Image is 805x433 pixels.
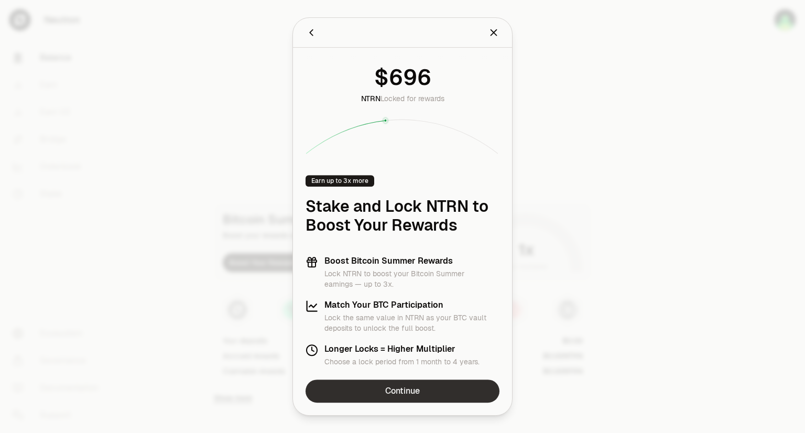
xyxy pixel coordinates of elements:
p: Lock the same value in NTRN as your BTC vault deposits to unlock the full boost. [324,312,499,333]
button: Back [306,25,317,40]
h3: Match Your BTC Participation [324,300,499,310]
p: Choose a lock period from 1 month to 4 years. [324,356,480,367]
span: NTRN [361,94,380,103]
div: Locked for rewards [361,93,444,104]
a: Continue [306,380,499,403]
div: Earn up to 3x more [306,175,374,187]
h3: Longer Locks = Higher Multiplier [324,344,480,354]
h3: Boost Bitcoin Summer Rewards [324,256,499,266]
p: Lock NTRN to boost your Bitcoin Summer earnings — up to 3x. [324,268,499,289]
button: Close [488,25,499,40]
h1: Stake and Lock NTRN to Boost Your Rewards [306,197,499,235]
